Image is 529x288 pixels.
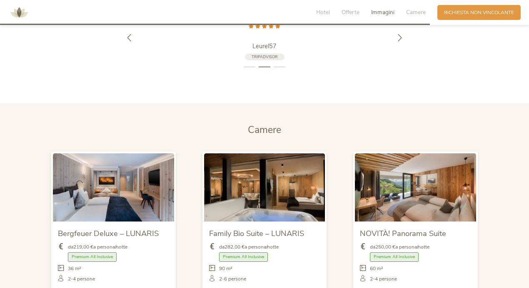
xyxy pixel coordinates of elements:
span: 2-6 persone [219,276,246,283]
span: Hotel [316,8,330,16]
a: TripAdvisor [245,54,284,61]
span: Offerte [342,8,359,16]
span: 60 m² [370,265,383,272]
span: Camere [248,123,281,136]
span: Immagini [371,8,394,16]
span: TripAdvisor [252,54,278,59]
span: Richiesta non vincolante [444,9,514,16]
span: Family Bio Suite – LUNARIS [209,228,304,239]
span: Camere [406,8,426,16]
span: 2-4 persone [68,276,95,283]
span: NOVITÀ! Panorama Suite [360,228,446,239]
a: AMONTI & LUNARIS Wellnessresort [7,10,32,15]
img: NOVITÀ! Panorama Suite [355,153,476,221]
span: Premium All Inclusive [68,252,117,262]
span: da a persona/notte [68,244,127,251]
a: Leurel57 [181,42,348,50]
b: 250,00 € [375,244,395,250]
span: Premium All Inclusive [219,252,268,262]
span: 36 m² [68,265,81,272]
span: Premium All Inclusive [370,252,419,262]
span: da a persona/notte [219,244,279,251]
span: Bergfeuer Deluxe – LUNARIS [58,228,159,239]
span: 2-4 persone [370,276,397,283]
span: Leurel57 [252,42,277,50]
span: 90 m² [219,265,232,272]
img: Bergfeuer Deluxe – LUNARIS [53,153,174,221]
span: da a persona/notte [370,244,429,251]
img: Family Bio Suite – LUNARIS [204,153,325,221]
b: 219,00 € [73,244,93,250]
b: 282,00 € [225,244,245,250]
